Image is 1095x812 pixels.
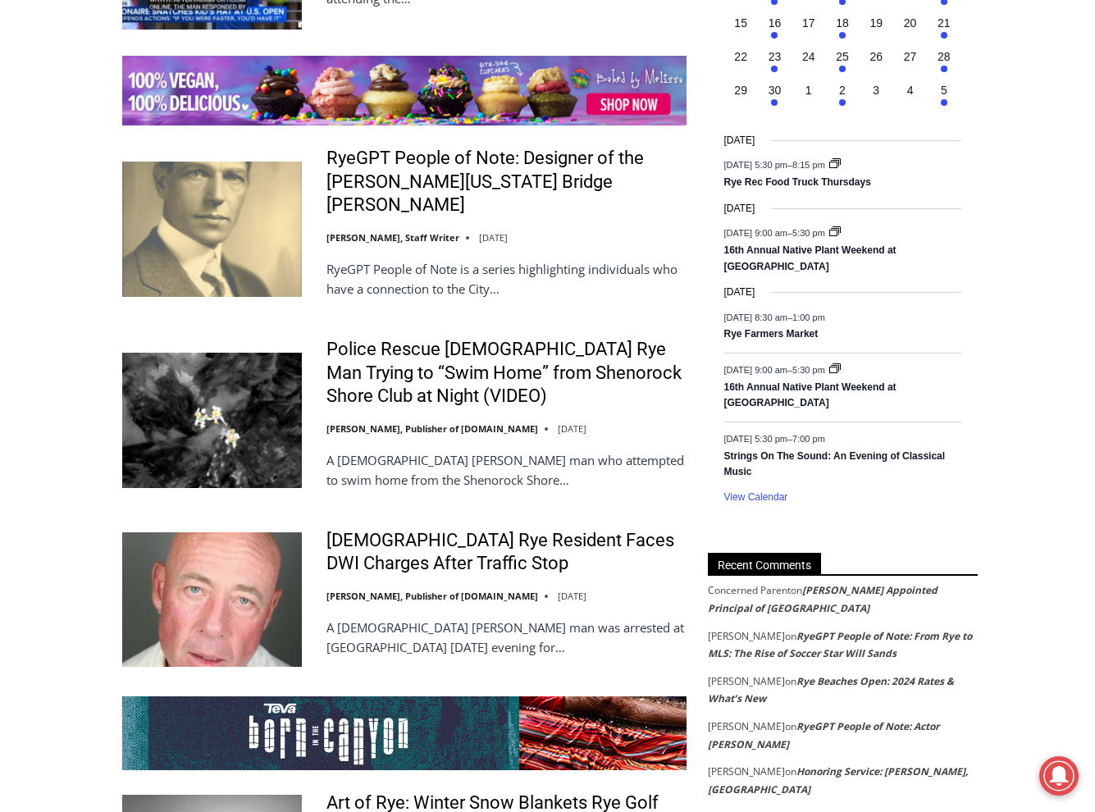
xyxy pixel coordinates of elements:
[792,160,825,170] span: 8:15 pm
[479,231,508,244] time: [DATE]
[792,48,825,82] button: 24
[326,618,687,657] p: A [DEMOGRAPHIC_DATA] [PERSON_NAME] man was arrested at [GEOGRAPHIC_DATA] [DATE] evening for…
[927,82,960,116] button: 5 Has events
[558,590,586,602] time: [DATE]
[941,66,947,72] em: Has events
[724,491,788,504] a: View Calendar
[708,764,785,778] span: [PERSON_NAME]
[836,16,849,30] time: 18
[904,50,917,63] time: 27
[927,48,960,82] button: 28 Has events
[326,590,538,602] a: [PERSON_NAME], Publisher of [DOMAIN_NAME]
[792,82,825,116] button: 1
[839,99,846,106] em: Has events
[941,84,947,97] time: 5
[414,1,775,159] div: "I learned about the history of a place I’d honestly never considered even as a resident of [GEOG...
[5,169,161,231] span: Open Tues. - Sun. [PHONE_NUMBER]
[708,719,785,733] span: [PERSON_NAME]
[708,629,785,643] span: [PERSON_NAME]
[724,15,758,48] button: 15
[724,201,755,217] time: [DATE]
[708,674,954,706] a: Rye Beaches Open: 2024 Rates & What’s New
[724,450,946,479] a: Strings On The Sound: An Evening of Classical Music
[734,50,747,63] time: 22
[758,82,792,116] button: 30 Has events
[169,103,241,196] div: Located at [STREET_ADDRESS][PERSON_NAME]
[941,32,947,39] em: Has events
[724,160,828,170] time: –
[724,328,819,341] a: Rye Farmers Market
[792,15,825,48] button: 17
[122,162,302,296] img: RyeGPT People of Note: Designer of the George Washington Bridge Othmar Ammann
[326,422,538,435] a: [PERSON_NAME], Publisher of [DOMAIN_NAME]
[708,583,791,597] span: Concerned Parent
[122,353,302,487] img: Police Rescue 51 Year Old Rye Man Trying to “Swim Home” from Shenorock Shore Club at Night (VIDEO)
[873,84,879,97] time: 3
[326,450,687,490] p: A [DEMOGRAPHIC_DATA] [PERSON_NAME] man who attempted to swim home from the Shenorock Shore…
[724,381,897,410] a: 16th Annual Native Plant Weekend at [GEOGRAPHIC_DATA]
[708,583,938,615] a: [PERSON_NAME] Appointed Principal of [GEOGRAPHIC_DATA]
[122,532,302,667] img: 56-Year-Old Rye Resident Faces DWI Charges After Traffic Stop
[724,433,787,443] span: [DATE] 5:30 pm
[326,147,687,217] a: RyeGPT People of Note: Designer of the [PERSON_NAME][US_STATE] Bridge [PERSON_NAME]
[839,66,846,72] em: Has events
[724,160,787,170] span: [DATE] 5:30 pm
[869,50,883,63] time: 26
[708,553,821,575] span: Recent Comments
[941,99,947,106] em: Has events
[708,764,968,796] a: Honoring Service: [PERSON_NAME], [GEOGRAPHIC_DATA]
[927,15,960,48] button: 21 Has events
[792,228,825,238] span: 5:30 pm
[708,719,939,751] a: RyeGPT People of Note: Actor [PERSON_NAME]
[708,674,785,688] span: [PERSON_NAME]
[839,32,846,39] em: Has events
[708,582,978,617] footer: on
[771,99,778,106] em: Has events
[395,159,795,204] a: Intern @ [DOMAIN_NAME]
[907,84,914,97] time: 4
[860,15,893,48] button: 19
[769,84,782,97] time: 30
[792,312,825,322] span: 1:00 pm
[724,312,825,322] time: –
[802,50,815,63] time: 24
[904,16,917,30] time: 20
[708,629,972,661] a: RyeGPT People of Note: From Rye to MLS: The Rise of Soccer Star Will Sands
[1,165,165,204] a: Open Tues. - Sun. [PHONE_NUMBER]
[724,364,828,374] time: –
[724,285,755,300] time: [DATE]
[558,422,586,435] time: [DATE]
[938,50,951,63] time: 28
[326,529,687,576] a: [DEMOGRAPHIC_DATA] Rye Resident Faces DWI Charges After Traffic Stop
[893,48,927,82] button: 27
[938,16,951,30] time: 21
[724,433,825,443] time: –
[724,228,787,238] span: [DATE] 9:00 am
[825,15,859,48] button: 18 Has events
[724,82,758,116] button: 29
[771,32,778,39] em: Has events
[724,244,897,273] a: 16th Annual Native Plant Weekend at [GEOGRAPHIC_DATA]
[724,312,787,322] span: [DATE] 8:30 am
[893,15,927,48] button: 20
[860,82,893,116] button: 3
[893,82,927,116] button: 4
[771,66,778,72] em: Has events
[734,84,747,97] time: 29
[326,259,687,299] p: RyeGPT People of Note is a series highlighting individuals who have a connection to the City…
[792,433,825,443] span: 7:00 pm
[429,163,760,200] span: Intern @ [DOMAIN_NAME]
[758,48,792,82] button: 23 Has events
[708,627,978,663] footer: on
[825,48,859,82] button: 25 Has events
[708,718,978,753] footer: on
[769,16,782,30] time: 16
[860,48,893,82] button: 26
[869,16,883,30] time: 19
[805,84,812,97] time: 1
[122,56,687,125] img: Baked by Melissa
[839,84,846,97] time: 2
[792,364,825,374] span: 5:30 pm
[724,364,787,374] span: [DATE] 9:00 am
[769,50,782,63] time: 23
